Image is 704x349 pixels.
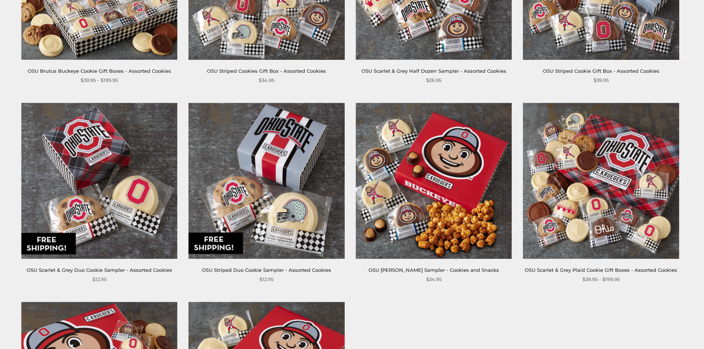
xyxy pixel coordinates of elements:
[368,267,499,273] a: OSU [PERSON_NAME] Sampler - Cookies and Snacks
[28,68,171,74] a: OSU Brutus Buckeye Cookie Gift Boxes - Assorted Cookies
[356,103,512,259] img: OSU Brutus Buckeye Sampler - Cookies and Snacks
[582,276,620,283] span: $39.95 - $199.95
[523,103,679,259] img: OSU Scarlet & Grey Plaid Cookie Gift Boxes - Assorted Cookies
[188,103,344,259] img: OSU Striped Duo Cookie Sampler - Assorted Cookies
[81,76,118,84] span: $39.95 - $199.95
[92,276,106,283] span: $12.95
[426,76,441,84] span: $26.95
[259,276,273,283] span: $12.95
[426,276,442,283] span: $34.95
[543,68,659,74] a: OSU Striped Cookie Gift Box - Assorted Cookies
[525,267,677,273] a: OSU Scarlet & Grey Plaid Cookie Gift Boxes - Assorted Cookies
[207,68,326,74] a: OSU Striped Cookies Gift Box - Assorted Cookies
[202,267,331,273] a: OSU Striped Duo Cookie Sampler - Assorted Cookies
[27,267,172,273] a: OSU Scarlet & Grey Duo Cookie Sampler - Assorted Cookies
[361,68,506,74] a: OSU Scarlet & Grey Half Dozen Sampler - Assorted Cookies
[594,76,609,84] span: $39.95
[259,76,274,84] span: $34.95
[21,103,177,259] img: OSU Scarlet & Grey Duo Cookie Sampler - Assorted Cookies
